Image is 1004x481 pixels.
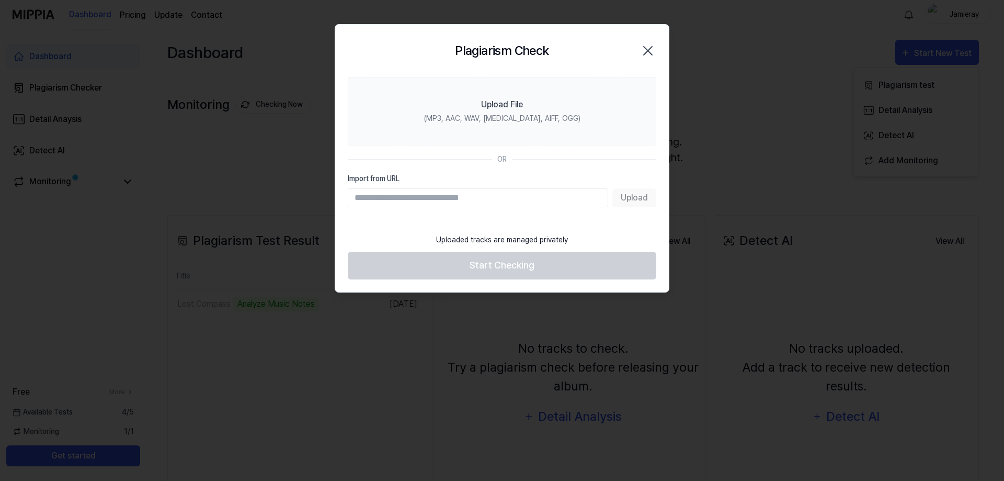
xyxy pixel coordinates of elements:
div: OR [497,154,507,165]
label: Import from URL [348,173,656,184]
div: (MP3, AAC, WAV, [MEDICAL_DATA], AIFF, OGG) [424,113,580,124]
h2: Plagiarism Check [455,41,549,60]
div: Upload File [481,98,523,111]
div: Uploaded tracks are managed privately [430,228,574,252]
